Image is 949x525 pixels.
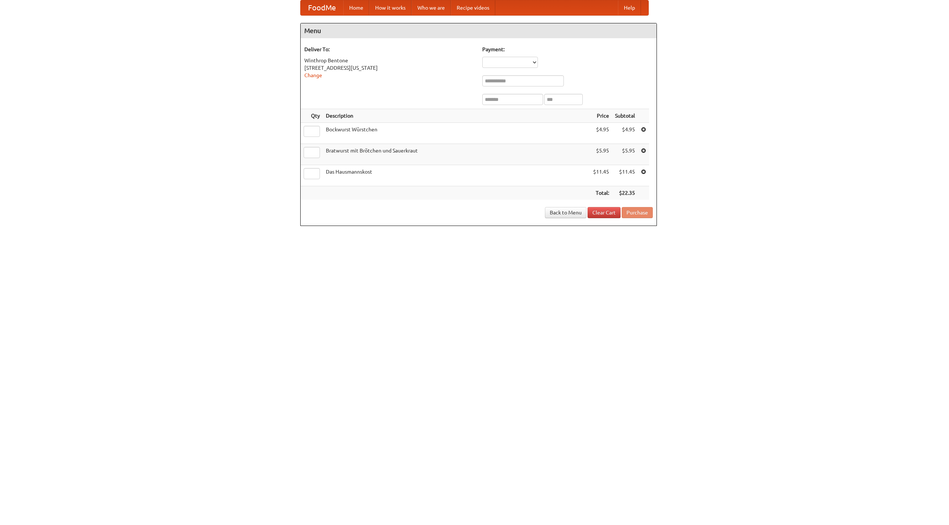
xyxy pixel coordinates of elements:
[304,57,475,64] div: Winthrop Bentone
[304,46,475,53] h5: Deliver To:
[323,123,590,144] td: Bockwurst Würstchen
[612,109,638,123] th: Subtotal
[612,123,638,144] td: $4.95
[451,0,495,15] a: Recipe videos
[369,0,411,15] a: How it works
[304,72,322,78] a: Change
[612,186,638,200] th: $22.35
[301,0,343,15] a: FoodMe
[612,165,638,186] td: $11.45
[590,144,612,165] td: $5.95
[323,109,590,123] th: Description
[622,207,653,218] button: Purchase
[618,0,641,15] a: Help
[343,0,369,15] a: Home
[482,46,653,53] h5: Payment:
[304,64,475,72] div: [STREET_ADDRESS][US_STATE]
[590,165,612,186] td: $11.45
[545,207,586,218] a: Back to Menu
[612,144,638,165] td: $5.95
[301,23,657,38] h4: Menu
[590,109,612,123] th: Price
[301,109,323,123] th: Qty
[590,123,612,144] td: $4.95
[588,207,621,218] a: Clear Cart
[323,144,590,165] td: Bratwurst mit Brötchen und Sauerkraut
[323,165,590,186] td: Das Hausmannskost
[411,0,451,15] a: Who we are
[590,186,612,200] th: Total:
